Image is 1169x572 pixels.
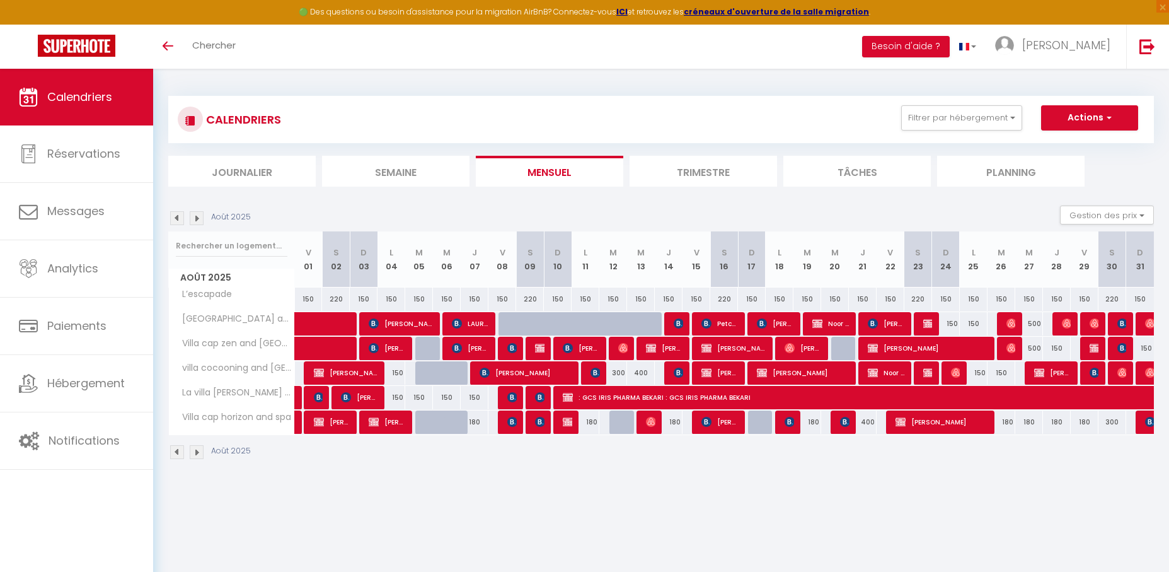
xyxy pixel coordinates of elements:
[452,336,489,360] span: [PERSON_NAME]
[452,312,489,336] span: LAURENT DOCK
[887,247,893,259] abbr: V
[1109,247,1115,259] abbr: S
[47,203,105,219] span: Messages
[793,411,821,434] div: 180
[480,361,572,385] span: [PERSON_NAME]
[812,312,849,336] span: Noor Djehan Mowlaboccus
[476,156,623,187] li: Mensuel
[877,288,904,311] div: 150
[1090,336,1099,360] span: [PERSON_NAME]
[350,231,377,288] th: 03
[1041,105,1138,131] button: Actions
[1015,288,1043,311] div: 150
[171,361,297,375] span: villa cocooning and [GEOGRAPHIC_DATA]
[461,411,488,434] div: 180
[646,410,655,434] span: [PERSON_NAME]
[710,288,738,311] div: 220
[306,247,311,259] abbr: V
[627,288,655,311] div: 150
[176,235,287,257] input: Rechercher un logement...
[168,156,316,187] li: Journalier
[599,288,627,311] div: 150
[171,411,294,424] span: Villa cap horizon and spa
[555,247,561,259] abbr: D
[443,247,451,259] abbr: M
[849,231,877,288] th: 21
[183,25,245,69] a: Chercher
[535,410,544,434] span: [PERSON_NAME]
[1062,312,1071,336] span: Ophélie Vaïtilingom
[1090,361,1099,385] span: Djibryl Damour
[405,231,433,288] th: 05
[572,288,599,311] div: 150
[793,231,821,288] th: 19
[1098,231,1126,288] th: 30
[951,361,960,385] span: [PERSON_NAME]
[960,288,988,311] div: 150
[295,386,301,410] a: [PERSON_NAME]
[932,288,960,311] div: 150
[988,411,1015,434] div: 180
[10,5,48,43] button: Ouvrir le widget de chat LiveChat
[960,231,988,288] th: 25
[488,288,516,311] div: 150
[516,288,544,311] div: 220
[572,231,599,288] th: 11
[599,231,627,288] th: 12
[682,231,710,288] th: 15
[849,411,877,434] div: 400
[701,410,739,434] span: [PERSON_NAME]
[618,336,628,360] span: [PERSON_NAME]
[766,231,793,288] th: 18
[1054,247,1059,259] abbr: J
[535,336,544,360] span: [PERSON_NAME]
[350,288,377,311] div: 150
[932,312,960,336] div: 150
[1015,411,1043,434] div: 180
[749,247,755,259] abbr: D
[627,231,655,288] th: 13
[584,247,587,259] abbr: L
[211,445,251,457] p: Août 2025
[701,312,739,336] span: Petchy [PERSON_NAME]
[47,146,120,161] span: Réservations
[507,385,517,409] span: [PERSON_NAME]
[960,312,988,336] div: 150
[937,156,1085,187] li: Planning
[203,105,281,134] h3: CALENDRIERS
[377,288,405,311] div: 150
[507,410,517,434] span: [PERSON_NAME]
[488,231,516,288] th: 08
[341,385,378,409] span: [PERSON_NAME]
[295,288,323,311] div: 150
[1117,361,1127,385] span: Nogeekah Toulcanon
[655,288,682,311] div: 150
[757,312,794,336] span: [PERSON_NAME]
[1043,337,1071,360] div: 150
[563,410,572,434] span: [PERSON_NAME]
[433,288,461,311] div: 150
[590,361,600,385] span: [PERSON_NAME]
[655,411,682,434] div: 180
[783,156,931,187] li: Tâches
[47,318,107,334] span: Paiements
[1071,411,1098,434] div: 180
[563,336,600,360] span: [PERSON_NAME]
[821,231,849,288] th: 20
[1015,312,1043,336] div: 500
[322,288,350,311] div: 220
[472,247,477,259] abbr: J
[757,361,849,385] span: [PERSON_NAME]
[1034,361,1071,385] span: [PERSON_NAME]
[295,231,323,288] th: 01
[47,260,98,276] span: Analytics
[684,6,869,17] a: créneaux d'ouverture de la salle migration
[637,247,645,259] abbr: M
[1043,411,1071,434] div: 180
[868,336,988,360] span: [PERSON_NAME]
[1022,37,1110,53] span: [PERSON_NAME]
[646,336,683,360] span: [PERSON_NAME]
[192,38,236,52] span: Chercher
[831,247,839,259] abbr: M
[722,247,727,259] abbr: S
